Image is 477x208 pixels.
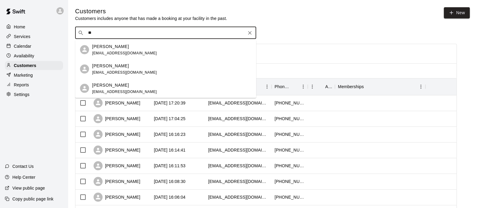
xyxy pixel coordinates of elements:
div: +17073578303 [275,178,305,184]
div: meglong2006@yahoo.com [208,178,269,184]
div: Claudio Martinez [80,84,89,93]
p: Calendar [14,43,31,49]
div: [PERSON_NAME] [94,130,140,139]
div: +19253246659 [275,116,305,122]
div: Age [308,78,335,95]
a: Availability [5,51,63,60]
p: Reports [14,82,29,88]
div: Aubrie Martin [80,45,89,54]
button: Menu [299,82,308,91]
a: New [444,7,470,18]
button: Menu [308,82,317,91]
div: Memberships [335,78,425,95]
span: [EMAIL_ADDRESS][DOMAIN_NAME] [92,89,157,94]
div: Age [325,78,332,95]
p: Marketing [14,72,33,78]
p: Help Center [12,174,35,180]
div: +15102240400 [275,194,305,200]
h5: Customers [75,7,227,15]
p: [PERSON_NAME] [92,82,129,88]
span: [EMAIL_ADDRESS][DOMAIN_NAME] [92,51,157,55]
button: Sort [317,82,325,91]
button: Menu [262,82,272,91]
div: Aubrie Wilson [80,65,89,74]
button: Sort [364,82,372,91]
div: Phone Number [272,78,308,95]
p: Settings [14,91,30,98]
p: Customers [14,62,36,69]
p: Home [14,24,25,30]
div: Memberships [338,78,364,95]
div: [PERSON_NAME] [94,114,140,123]
div: irenecabading@yahoo.com [208,116,269,122]
span: [EMAIL_ADDRESS][DOMAIN_NAME] [92,70,157,74]
div: 2025-09-09 17:04:25 [154,116,186,122]
a: Customers [5,61,63,70]
div: Search customers by name or email [75,27,256,39]
div: a707raider@gmail.com [208,163,269,169]
div: 2025-09-09 17:20:39 [154,100,186,106]
div: +12096279451 [275,100,305,106]
button: Clear [246,29,254,37]
div: 2025-09-09 16:08:30 [154,178,186,184]
a: Home [5,22,63,31]
div: Phone Number [275,78,290,95]
div: +17074782359 [275,131,305,137]
p: View public page [12,185,45,191]
div: [PERSON_NAME] [94,177,140,186]
p: Contact Us [12,163,34,169]
div: Email [205,78,272,95]
button: Menu [416,82,425,91]
a: Settings [5,90,63,99]
div: +17073156043 [275,163,305,169]
div: 2025-09-09 16:11:53 [154,163,186,169]
div: 2025-09-09 16:14:41 [154,147,186,153]
div: dcash1983@gmail.com [208,194,269,200]
p: Customers includes anyone that has made a booking at your facility in the past. [75,15,227,21]
div: kylie.crabb2028@hotmail.com [208,131,269,137]
div: jakeayoung@live.com [208,147,269,153]
div: [PERSON_NAME] [94,98,140,107]
a: Reports [5,80,63,89]
a: Calendar [5,42,63,51]
div: +19255366016 [275,147,305,153]
p: [PERSON_NAME] [92,43,129,50]
div: [PERSON_NAME] [94,146,140,155]
div: [PERSON_NAME] [94,161,140,170]
p: [PERSON_NAME] [92,62,129,69]
p: Availability [14,53,34,59]
a: Marketing [5,71,63,80]
div: 2025-09-09 16:16:23 [154,131,186,137]
a: Services [5,32,63,41]
div: jmartin3013@gmail.com [208,100,269,106]
div: [PERSON_NAME] [94,193,140,202]
p: Copy public page link [12,196,53,202]
div: 2025-09-09 16:06:04 [154,194,186,200]
p: Services [14,34,30,40]
button: Sort [290,82,299,91]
